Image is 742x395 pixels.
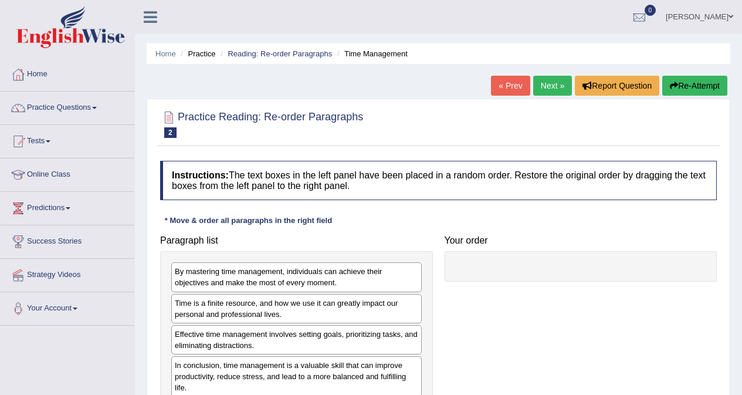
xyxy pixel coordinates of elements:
h4: Paragraph list [160,235,433,246]
div: Effective time management involves setting goals, prioritizing tasks, and eliminating distractions. [171,325,422,355]
a: Next » [533,76,572,96]
a: Reading: Re-order Paragraphs [228,49,332,58]
button: Re-Attempt [662,76,727,96]
button: Report Question [575,76,659,96]
a: Tests [1,125,134,154]
a: Your Account [1,292,134,322]
li: Time Management [334,48,408,59]
a: Practice Questions [1,92,134,121]
a: Strategy Videos [1,259,134,288]
div: Time is a finite resource, and how we use it can greatly impact our personal and professional lives. [171,294,422,323]
a: Home [155,49,176,58]
div: By mastering time management, individuals can achieve their objectives and make the most of every... [171,262,422,292]
a: Online Class [1,158,134,188]
span: 2 [164,127,177,138]
h2: Practice Reading: Re-order Paragraphs [160,109,363,138]
h4: The text boxes in the left panel have been placed in a random order. Restore the original order b... [160,161,717,200]
a: Success Stories [1,225,134,255]
a: « Prev [491,76,530,96]
a: Predictions [1,192,134,221]
b: Instructions: [172,170,229,180]
a: Home [1,58,134,87]
div: * Move & order all paragraphs in the right field [160,215,337,226]
span: 0 [645,5,656,16]
li: Practice [178,48,215,59]
h4: Your order [445,235,717,246]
